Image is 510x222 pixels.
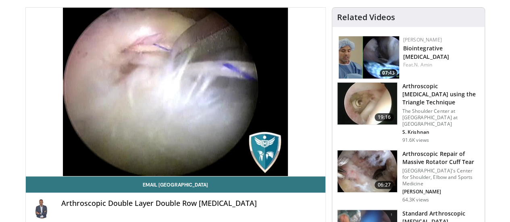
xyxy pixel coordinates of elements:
[339,36,399,79] img: 3fbd5ba4-9555-46dd-8132-c1644086e4f5.150x105_q85_crop-smart_upscale.jpg
[337,82,480,143] a: 19:16 Arthroscopic [MEDICAL_DATA] using the Triangle Technique The Shoulder Center at [GEOGRAPHIC...
[402,150,480,166] h3: Arthroscopic Repair of Massive Rotator Cuff Tear
[339,36,399,79] a: 07:43
[402,137,429,143] p: 91.6K views
[402,168,480,187] p: [GEOGRAPHIC_DATA]'s Center for Shoulder, Elbow and Sports Medicine
[337,12,395,22] h4: Related Videos
[403,44,449,60] a: Biointegrative [MEDICAL_DATA]
[402,108,480,127] p: The Shoulder Center at [GEOGRAPHIC_DATA] at [GEOGRAPHIC_DATA]
[403,36,442,43] a: [PERSON_NAME]
[402,129,480,135] p: S. Krishnan
[375,113,394,121] span: 19:16
[337,150,397,192] img: 281021_0002_1.png.150x105_q85_crop-smart_upscale.jpg
[402,189,480,195] p: [PERSON_NAME]
[32,199,52,218] img: Avatar
[337,83,397,124] img: krish_3.png.150x105_q85_crop-smart_upscale.jpg
[26,8,325,176] video-js: Video Player
[26,176,325,193] a: Email [GEOGRAPHIC_DATA]
[403,61,478,68] div: Feat.
[414,61,432,68] a: N. Amin
[402,197,429,203] p: 64.3K views
[61,199,319,208] h4: Arthroscopic Double Layer Double Row [MEDICAL_DATA]
[402,82,480,106] h3: Arthroscopic [MEDICAL_DATA] using the Triangle Technique
[337,150,480,203] a: 06:27 Arthroscopic Repair of Massive Rotator Cuff Tear [GEOGRAPHIC_DATA]'s Center for Shoulder, E...
[380,69,397,77] span: 07:43
[375,181,394,189] span: 06:27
